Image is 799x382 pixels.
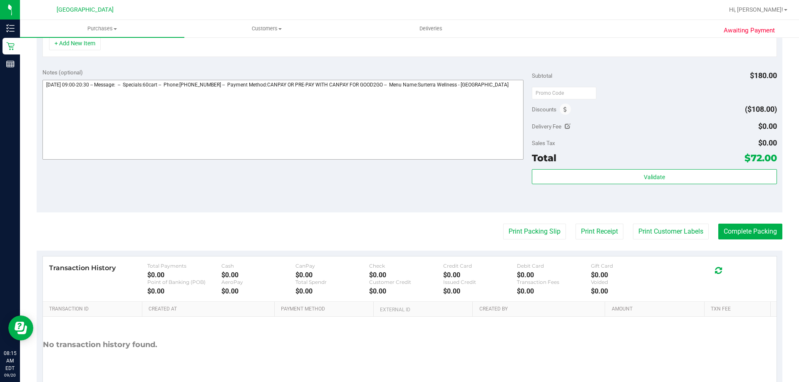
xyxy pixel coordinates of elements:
[149,306,271,313] a: Created At
[612,306,701,313] a: Amount
[408,25,454,32] span: Deliveries
[724,26,775,35] span: Awaiting Payment
[295,271,370,279] div: $0.00
[633,224,709,239] button: Print Customer Labels
[565,123,571,129] i: Edit Delivery Fee
[295,279,370,285] div: Total Spendr
[4,350,16,372] p: 08:15 AM EDT
[147,287,221,295] div: $0.00
[57,6,114,13] span: [GEOGRAPHIC_DATA]
[369,287,443,295] div: $0.00
[221,263,295,269] div: Cash
[147,279,221,285] div: Point of Banking (POB)
[532,72,552,79] span: Subtotal
[591,279,665,285] div: Voided
[147,263,221,269] div: Total Payments
[745,105,777,113] span: ($108.00)
[591,263,665,269] div: Gift Card
[295,263,370,269] div: CanPay
[750,71,777,80] span: $180.00
[718,224,782,239] button: Complete Packing
[532,123,561,130] span: Delivery Fee
[20,25,184,32] span: Purchases
[221,271,295,279] div: $0.00
[443,263,517,269] div: Credit Card
[532,102,556,117] span: Discounts
[443,271,517,279] div: $0.00
[532,87,596,99] input: Promo Code
[517,287,591,295] div: $0.00
[221,279,295,285] div: AeroPay
[281,306,370,313] a: Payment Method
[221,287,295,295] div: $0.00
[369,271,443,279] div: $0.00
[20,20,184,37] a: Purchases
[42,69,83,76] span: Notes (optional)
[6,24,15,32] inline-svg: Inventory
[369,263,443,269] div: Check
[517,279,591,285] div: Transaction Fees
[517,263,591,269] div: Debit Card
[644,174,665,180] span: Validate
[43,317,157,373] div: No transaction history found.
[49,306,139,313] a: Transaction ID
[503,224,566,239] button: Print Packing Slip
[6,42,15,50] inline-svg: Retail
[8,315,33,340] iframe: Resource center
[369,279,443,285] div: Customer Credit
[532,152,556,164] span: Total
[711,306,767,313] a: Txn Fee
[443,287,517,295] div: $0.00
[576,224,623,239] button: Print Receipt
[517,271,591,279] div: $0.00
[4,372,16,378] p: 09/20
[295,287,370,295] div: $0.00
[532,140,555,146] span: Sales Tax
[591,271,665,279] div: $0.00
[443,279,517,285] div: Issued Credit
[373,302,472,317] th: External ID
[758,138,777,147] span: $0.00
[744,152,777,164] span: $72.00
[147,271,221,279] div: $0.00
[729,6,783,13] span: Hi, [PERSON_NAME]!
[49,36,101,50] button: + Add New Item
[591,287,665,295] div: $0.00
[758,122,777,131] span: $0.00
[6,60,15,68] inline-svg: Reports
[479,306,602,313] a: Created By
[184,20,349,37] a: Customers
[532,169,777,184] button: Validate
[185,25,348,32] span: Customers
[349,20,513,37] a: Deliveries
